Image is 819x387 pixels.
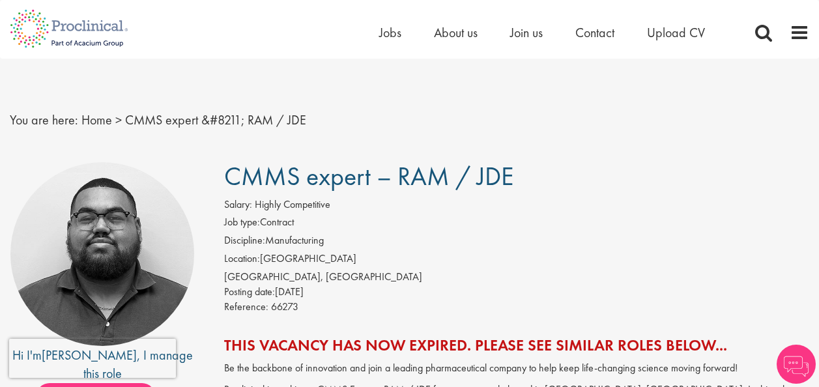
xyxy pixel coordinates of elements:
p: Be the backbone of innovation and join a leading pharmaceutical company to help keep life-changin... [224,361,809,376]
li: [GEOGRAPHIC_DATA] [224,251,809,270]
iframe: reCAPTCHA [9,339,176,378]
li: Manufacturing [224,233,809,251]
h2: This vacancy has now expired. Please see similar roles below... [224,337,809,354]
a: breadcrumb link [81,111,112,128]
label: Salary: [224,197,252,212]
label: Location: [224,251,260,266]
label: Discipline: [224,233,265,248]
li: Contract [224,215,809,233]
div: [DATE] [224,285,809,300]
div: [GEOGRAPHIC_DATA], [GEOGRAPHIC_DATA] [224,270,809,285]
a: Contact [575,24,614,41]
label: Job type: [224,215,260,230]
span: Posting date: [224,285,275,298]
img: Chatbot [777,345,816,384]
span: > [115,111,122,128]
span: You are here: [10,111,78,128]
span: Highly Competitive [255,197,330,211]
a: Join us [510,24,543,41]
img: imeage of recruiter Ashley Bennett [10,162,194,346]
a: Upload CV [647,24,705,41]
span: 66273 [271,300,298,313]
span: CMMS expert – RAM / JDE [224,160,513,193]
span: CMMS expert &#8211; RAM / JDE [125,111,306,128]
a: Jobs [379,24,401,41]
label: Reference: [224,300,268,315]
a: About us [434,24,478,41]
